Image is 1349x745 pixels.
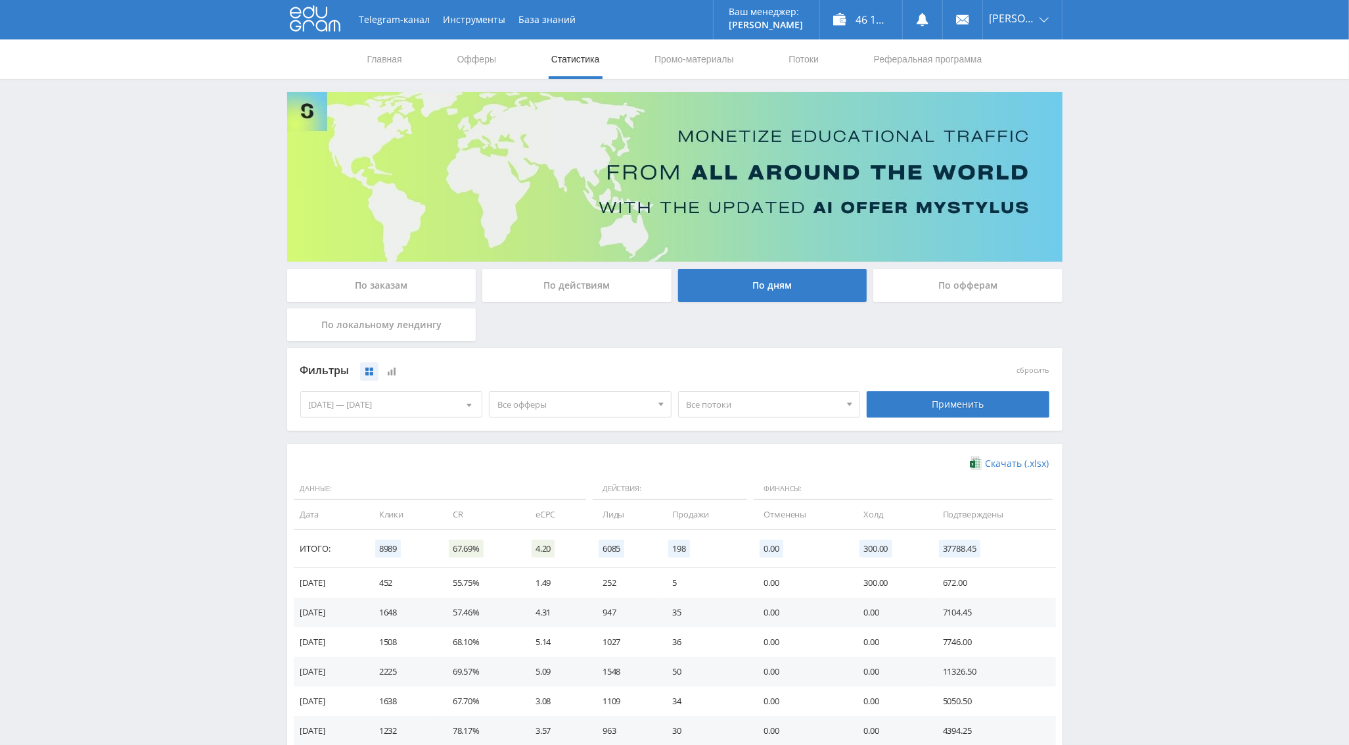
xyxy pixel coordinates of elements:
span: 37788.45 [939,540,980,558]
td: CR [440,500,522,529]
img: Banner [287,92,1063,262]
img: xlsx [970,456,981,469]
td: 947 [589,598,659,627]
td: [DATE] [294,627,366,657]
span: 198 [668,540,690,558]
td: 11326.50 [930,657,1056,686]
td: 0.00 [750,627,850,657]
td: [DATE] [294,568,366,598]
td: Лиды [589,500,659,529]
span: 67.69% [449,540,484,558]
td: 1027 [589,627,659,657]
td: 672.00 [930,568,1056,598]
td: Подтверждены [930,500,1056,529]
td: [DATE] [294,657,366,686]
div: [DATE] — [DATE] [301,392,482,417]
td: 0.00 [850,627,929,657]
td: 0.00 [750,598,850,627]
a: Главная [366,39,403,79]
span: 0.00 [760,540,783,558]
a: Потоки [787,39,820,79]
td: eCPC [522,500,589,529]
td: 1109 [589,686,659,716]
span: 4.20 [532,540,555,558]
td: Отменены [750,500,850,529]
td: 5050.50 [930,686,1056,716]
td: 5.14 [522,627,589,657]
td: 4.31 [522,598,589,627]
td: 69.57% [440,657,522,686]
span: Все потоки [687,392,840,417]
td: 0.00 [750,657,850,686]
td: 452 [366,568,440,598]
span: Скачать (.xlsx) [986,458,1049,469]
div: По офферам [873,269,1063,302]
td: 252 [589,568,659,598]
td: 57.46% [440,598,522,627]
span: Финансы: [754,478,1052,500]
a: Офферы [456,39,498,79]
td: Холд [850,500,929,529]
td: Клики [366,500,440,529]
a: Статистика [550,39,601,79]
td: 7104.45 [930,598,1056,627]
span: Действия: [593,478,747,500]
td: 1648 [366,598,440,627]
div: По локальному лендингу [287,308,476,341]
td: 1508 [366,627,440,657]
span: [PERSON_NAME] [990,13,1036,24]
a: Промо-материалы [653,39,735,79]
td: 1.49 [522,568,589,598]
td: 34 [659,686,750,716]
span: 300.00 [859,540,892,558]
td: 55.75% [440,568,522,598]
td: [DATE] [294,686,366,716]
div: Применить [867,391,1049,418]
span: Все офферы [497,392,651,417]
span: 6085 [599,540,624,558]
button: сбросить [1017,366,1049,375]
td: 68.10% [440,627,522,657]
td: Дата [294,500,366,529]
td: 1548 [589,657,659,686]
td: 50 [659,657,750,686]
td: 0.00 [850,598,929,627]
td: Продажи [659,500,750,529]
td: 1638 [366,686,440,716]
a: Реферальная программа [873,39,984,79]
td: 7746.00 [930,627,1056,657]
td: 0.00 [850,686,929,716]
span: 8989 [375,540,401,558]
td: [DATE] [294,598,366,627]
a: Скачать (.xlsx) [970,457,1049,470]
td: 300.00 [850,568,929,598]
td: 3.08 [522,686,589,716]
div: По дням [678,269,867,302]
p: [PERSON_NAME] [729,20,804,30]
td: 67.70% [440,686,522,716]
div: Фильтры [300,361,861,381]
td: 5 [659,568,750,598]
td: 5.09 [522,657,589,686]
td: 0.00 [750,568,850,598]
td: 0.00 [850,657,929,686]
div: По действиям [482,269,672,302]
td: Итого: [294,530,366,568]
td: 2225 [366,657,440,686]
span: Данные: [294,478,587,500]
td: 36 [659,627,750,657]
td: 35 [659,598,750,627]
div: По заказам [287,269,476,302]
p: Ваш менеджер: [729,7,804,17]
td: 0.00 [750,686,850,716]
